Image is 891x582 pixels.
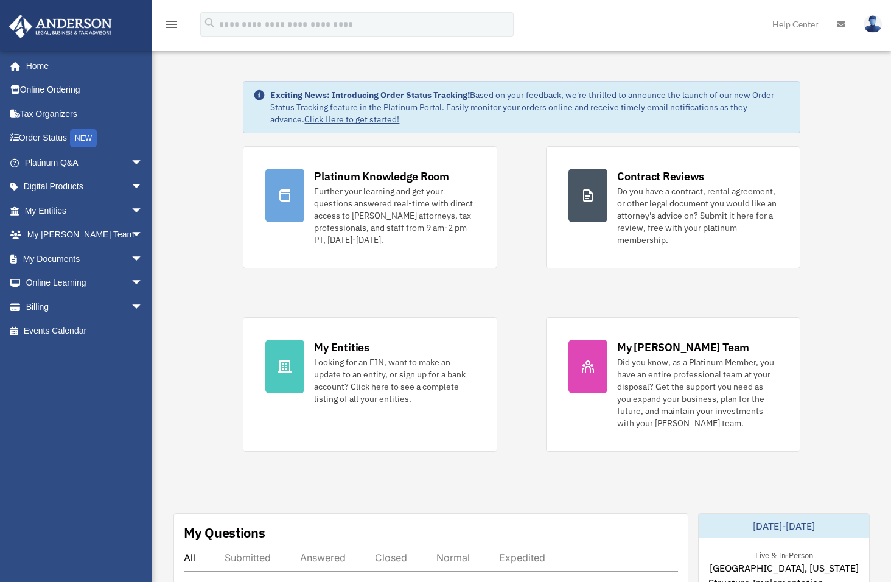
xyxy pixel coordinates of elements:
div: Answered [300,552,346,564]
span: arrow_drop_down [131,175,155,200]
div: Do you have a contract, rental agreement, or other legal document you would like an attorney's ad... [617,185,778,246]
a: My Documentsarrow_drop_down [9,247,161,271]
strong: Exciting News: Introducing Order Status Tracking! [270,89,470,100]
a: Click Here to get started! [304,114,399,125]
div: Closed [375,552,407,564]
div: Looking for an EIN, want to make an update to an entity, or sign up for a bank account? Click her... [314,356,475,405]
span: arrow_drop_down [131,271,155,296]
div: [DATE]-[DATE] [699,514,869,538]
a: My [PERSON_NAME] Team Did you know, as a Platinum Member, you have an entire professional team at... [546,317,800,452]
a: My [PERSON_NAME] Teamarrow_drop_down [9,223,161,247]
a: Home [9,54,155,78]
div: Expedited [499,552,545,564]
div: NEW [70,129,97,147]
div: Based on your feedback, we're thrilled to announce the launch of our new Order Status Tracking fe... [270,89,789,125]
div: Platinum Knowledge Room [314,169,449,184]
a: Order StatusNEW [9,126,161,151]
div: Contract Reviews [617,169,704,184]
a: My Entitiesarrow_drop_down [9,198,161,223]
i: menu [164,17,179,32]
a: Online Learningarrow_drop_down [9,271,161,295]
a: menu [164,21,179,32]
a: Platinum Knowledge Room Further your learning and get your questions answered real-time with dire... [243,146,497,268]
div: Did you know, as a Platinum Member, you have an entire professional team at your disposal? Get th... [617,356,778,429]
div: Live & In-Person [746,548,823,561]
a: Platinum Q&Aarrow_drop_down [9,150,161,175]
img: Anderson Advisors Platinum Portal [5,15,116,38]
div: Submitted [225,552,271,564]
span: arrow_drop_down [131,247,155,272]
a: Billingarrow_drop_down [9,295,161,319]
div: Further your learning and get your questions answered real-time with direct access to [PERSON_NAM... [314,185,475,246]
div: My Questions [184,524,265,542]
span: arrow_drop_down [131,198,155,223]
span: [GEOGRAPHIC_DATA], [US_STATE] [710,561,859,575]
a: Online Ordering [9,78,161,102]
img: User Pic [864,15,882,33]
a: Digital Productsarrow_drop_down [9,175,161,199]
a: Tax Organizers [9,102,161,126]
div: Normal [436,552,470,564]
i: search [203,16,217,30]
div: My Entities [314,340,369,355]
a: Events Calendar [9,319,161,343]
span: arrow_drop_down [131,223,155,248]
a: Contract Reviews Do you have a contract, rental agreement, or other legal document you would like... [546,146,800,268]
div: My [PERSON_NAME] Team [617,340,749,355]
span: arrow_drop_down [131,150,155,175]
span: arrow_drop_down [131,295,155,320]
a: My Entities Looking for an EIN, want to make an update to an entity, or sign up for a bank accoun... [243,317,497,452]
div: All [184,552,195,564]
